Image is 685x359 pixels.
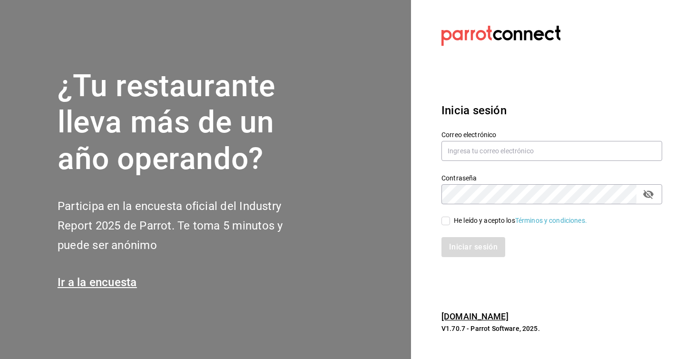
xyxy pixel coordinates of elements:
[441,324,662,333] p: V1.70.7 - Parrot Software, 2025.
[58,276,137,289] a: Ir a la encuesta
[454,216,587,226] div: He leído y acepto los
[441,311,509,321] a: [DOMAIN_NAME]
[441,141,662,161] input: Ingresa tu correo electrónico
[515,217,587,224] a: Términos y condiciones.
[441,174,662,181] label: Contraseña
[58,68,314,178] h1: ¿Tu restaurante lleva más de un año operando?
[640,186,656,202] button: passwordField
[441,131,662,138] label: Correo electrónico
[58,197,314,255] h2: Participa en la encuesta oficial del Industry Report 2025 de Parrot. Te toma 5 minutos y puede se...
[441,102,662,119] h3: Inicia sesión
